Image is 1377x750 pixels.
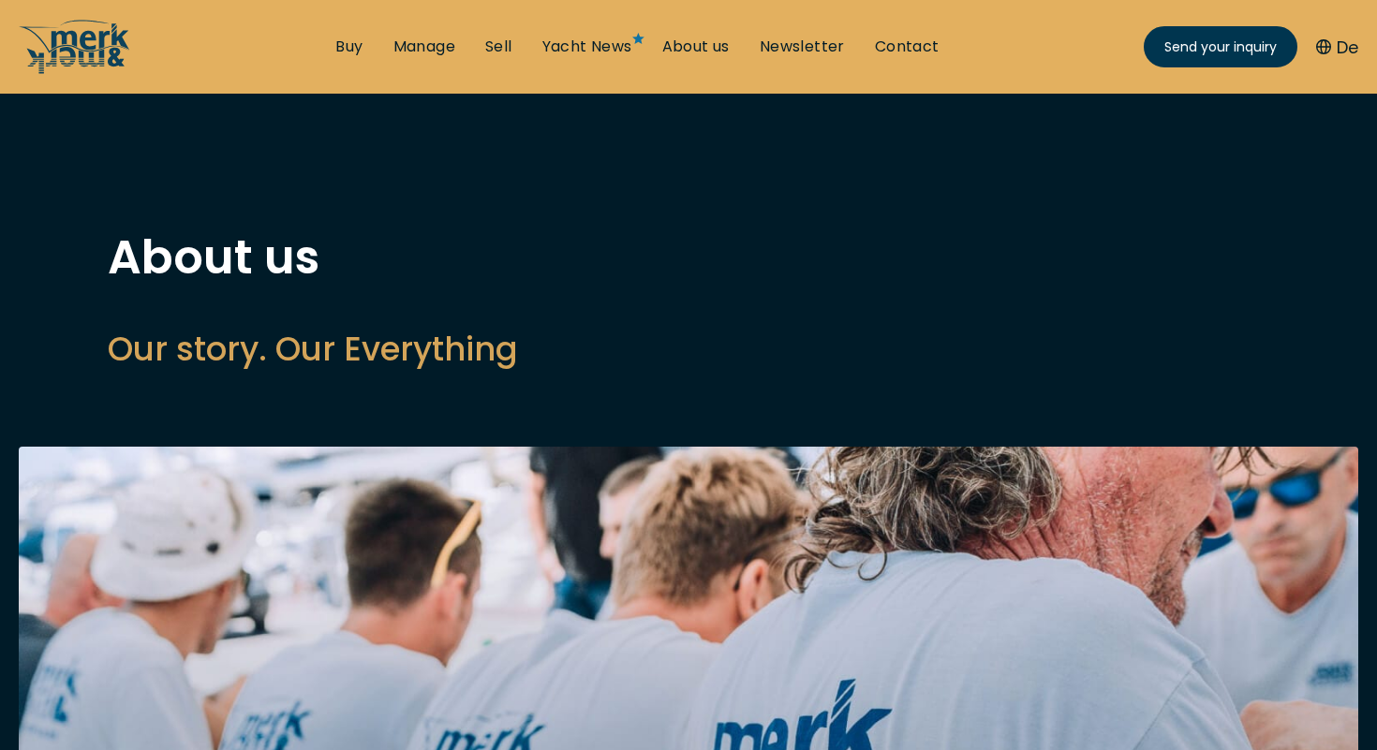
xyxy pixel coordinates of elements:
span: Send your inquiry [1164,37,1277,57]
a: Sell [485,37,512,57]
h1: About us [108,234,1269,281]
a: Manage [393,37,455,57]
a: Buy [335,37,363,57]
a: Yacht News [542,37,632,57]
a: Newsletter [760,37,845,57]
a: About us [662,37,730,57]
a: Send your inquiry [1144,26,1297,67]
button: De [1316,35,1358,60]
h2: Our story. Our Everything [108,326,1269,372]
a: Contact [875,37,940,57]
